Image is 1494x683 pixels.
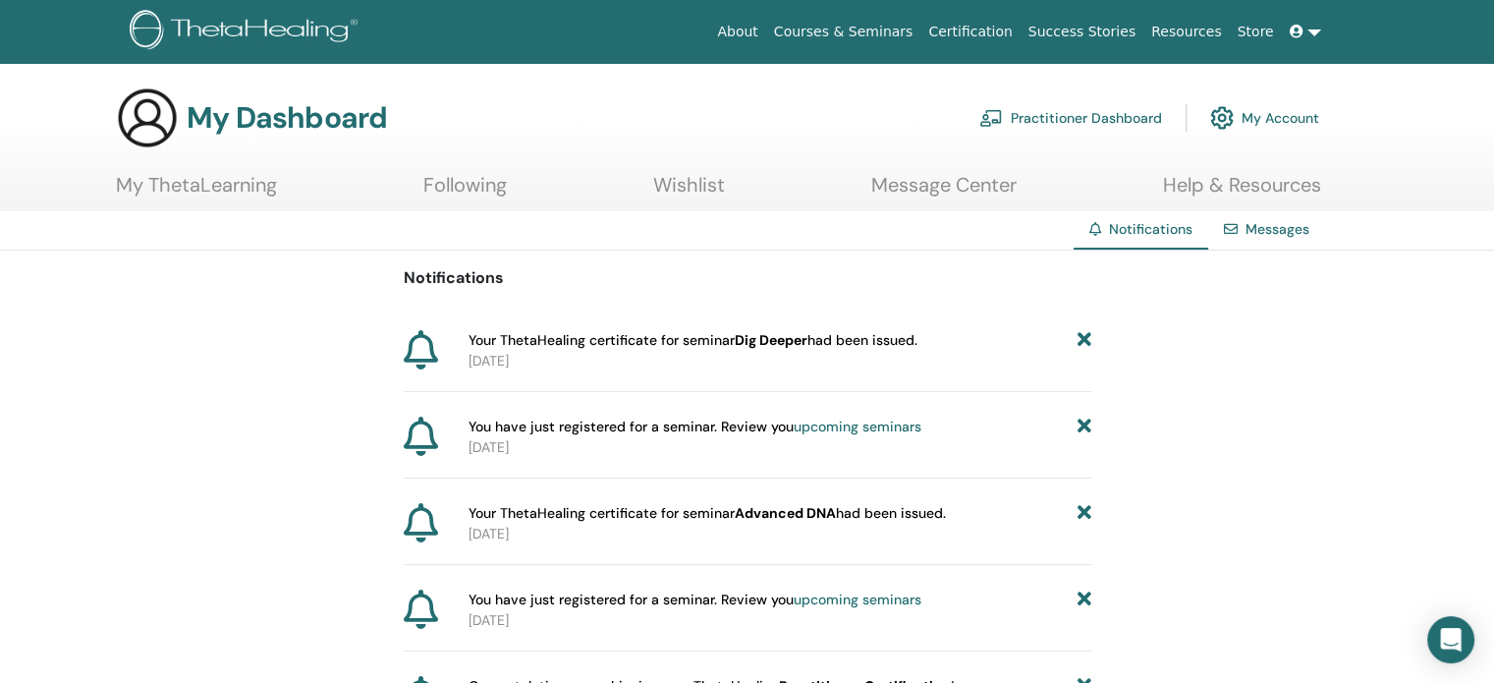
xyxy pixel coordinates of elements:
[871,173,1017,211] a: Message Center
[1021,14,1143,50] a: Success Stories
[469,524,1091,544] p: [DATE]
[1143,14,1230,50] a: Resources
[469,610,1091,631] p: [DATE]
[653,173,725,211] a: Wishlist
[469,417,921,437] span: You have just registered for a seminar. Review you
[469,437,1091,458] p: [DATE]
[1230,14,1282,50] a: Store
[130,10,364,54] img: logo.png
[979,96,1162,140] a: Practitioner Dashboard
[469,330,917,351] span: Your ThetaHealing certificate for seminar had been issued.
[1427,616,1474,663] div: Open Intercom Messenger
[1210,101,1234,135] img: cog.svg
[1210,96,1319,140] a: My Account
[1109,220,1192,238] span: Notifications
[709,14,765,50] a: About
[735,331,807,349] b: Dig Deeper
[794,418,921,435] a: upcoming seminars
[116,173,277,211] a: My ThetaLearning
[979,109,1003,127] img: chalkboard-teacher.svg
[469,590,921,610] span: You have just registered for a seminar. Review you
[766,14,921,50] a: Courses & Seminars
[735,504,836,522] b: Advanced DNA
[920,14,1020,50] a: Certification
[423,173,507,211] a: Following
[469,351,1091,371] p: [DATE]
[116,86,179,149] img: generic-user-icon.jpg
[794,591,921,608] a: upcoming seminars
[1163,173,1321,211] a: Help & Resources
[404,266,1091,290] p: Notifications
[187,100,387,136] h3: My Dashboard
[469,503,946,524] span: Your ThetaHealing certificate for seminar had been issued.
[1245,220,1309,238] a: Messages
